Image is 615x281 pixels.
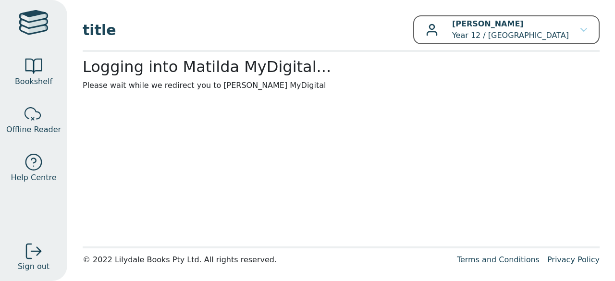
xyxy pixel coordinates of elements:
a: Privacy Policy [547,255,600,264]
div: © 2022 Lilydale Books Pty Ltd. All rights reserved. [83,254,449,266]
p: Year 12 / [GEOGRAPHIC_DATA] [452,18,569,41]
b: [PERSON_NAME] [452,19,524,28]
span: Help Centre [11,172,56,183]
span: Bookshelf [15,76,52,87]
span: Offline Reader [6,124,61,135]
a: Terms and Conditions [457,255,540,264]
span: Sign out [18,261,49,272]
h2: Logging into Matilda MyDigital... [83,58,600,76]
button: [PERSON_NAME]Year 12 / [GEOGRAPHIC_DATA] [413,15,600,44]
span: title [83,19,413,41]
p: Please wait while we redirect you to [PERSON_NAME] MyDigital [83,80,600,91]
